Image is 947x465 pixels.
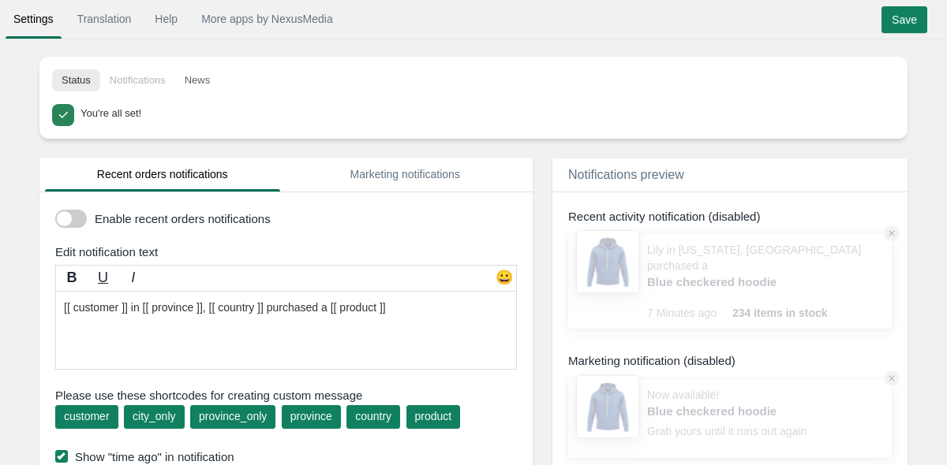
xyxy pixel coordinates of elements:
a: Settings [6,5,62,33]
div: Now available! Grab yours until it runs out again [647,387,813,450]
a: Translation [69,5,140,33]
span: 7 Minutes ago [647,305,732,321]
a: Marketing notifications [288,158,523,192]
u: U [98,270,108,285]
div: product [415,408,452,424]
div: Lily in [US_STATE], [GEOGRAPHIC_DATA] purchased a [647,242,884,305]
button: News [175,69,220,91]
span: 234 items in stock [732,305,828,321]
div: city_only [133,408,175,424]
span: Please use these shortcodes for creating custom message [55,387,517,404]
div: province [290,408,332,424]
div: 😀 [492,268,516,292]
div: province_only [199,408,267,424]
a: Blue checkered hoodie [647,273,813,290]
a: Blue checkered hoodie [647,403,813,419]
div: customer [64,408,110,424]
textarea: [[ customer ]] in [[ province ]], [[ country ]] purchased a [[ product ]] [55,291,517,370]
label: Enable recent orders notifications [95,210,513,227]
a: Recent orders notifications [45,158,280,192]
div: country [355,408,391,424]
button: Status [52,69,100,91]
img: 80x80_sample.jpg [576,375,639,438]
img: 80x80_sample.jpg [576,230,639,293]
div: You're all set! [80,104,890,121]
span: Notifications preview [568,168,684,181]
input: Save [881,6,927,33]
b: B [67,270,77,285]
a: Help [147,5,185,33]
i: I [131,270,135,285]
label: Show "time ago" in notification [55,448,525,465]
a: More apps by NexusMedia [193,5,341,33]
div: Edit notification text [43,244,537,260]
